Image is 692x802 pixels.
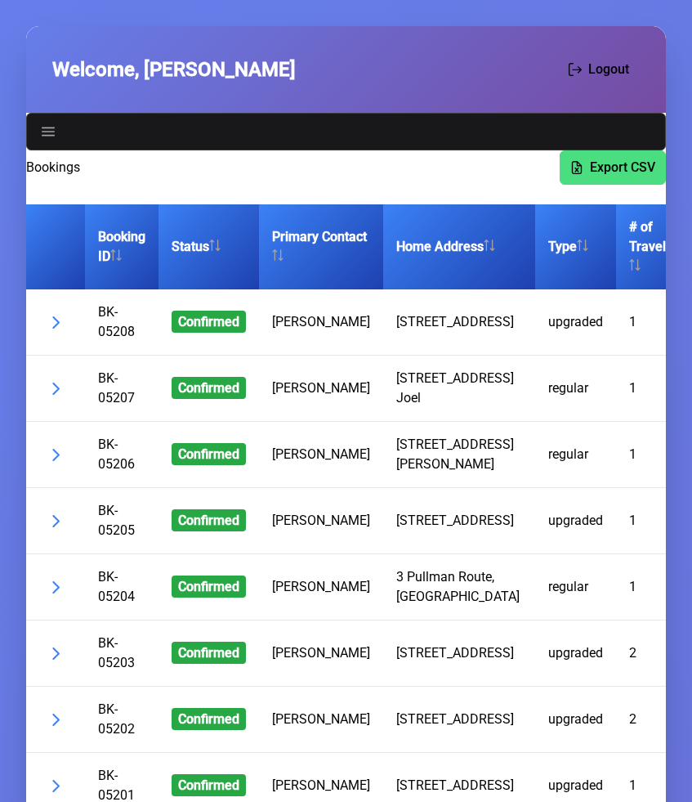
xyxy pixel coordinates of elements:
[98,370,135,405] a: BK-05207
[383,289,535,356] td: [STREET_ADDRESS]
[172,708,246,730] span: confirmed
[383,687,535,753] td: [STREET_ADDRESS]
[98,635,135,670] a: BK-05203
[158,204,259,289] th: Status
[535,488,616,554] td: upgraded
[172,443,246,465] span: confirmed
[259,204,383,289] th: Primary Contact
[259,356,383,422] td: [PERSON_NAME]
[535,204,616,289] th: Type
[172,377,246,399] span: confirmed
[98,304,135,339] a: BK-05208
[383,554,535,621] td: 3 Pullman Route, [GEOGRAPHIC_DATA]
[172,509,246,531] span: confirmed
[172,642,246,664] span: confirmed
[535,621,616,687] td: upgraded
[383,204,535,289] th: Home Address
[535,687,616,753] td: upgraded
[558,52,640,87] button: Logout
[383,488,535,554] td: [STREET_ADDRESS]
[259,488,383,554] td: [PERSON_NAME]
[172,311,246,333] span: confirmed
[590,158,655,177] span: Export CSV
[172,576,246,598] span: confirmed
[85,204,158,289] th: Booking ID
[535,356,616,422] td: regular
[560,150,666,185] button: Export CSV
[535,554,616,621] td: regular
[26,158,80,177] h2: Bookings
[535,289,616,356] td: upgraded
[259,289,383,356] td: [PERSON_NAME]
[98,701,135,737] a: BK-05202
[383,356,535,422] td: [STREET_ADDRESS] Joel
[535,422,616,488] td: regular
[98,437,135,472] a: BK-05206
[383,621,535,687] td: [STREET_ADDRESS]
[259,422,383,488] td: [PERSON_NAME]
[172,774,246,796] span: confirmed
[98,569,135,604] a: BK-05204
[259,554,383,621] td: [PERSON_NAME]
[259,621,383,687] td: [PERSON_NAME]
[259,687,383,753] td: [PERSON_NAME]
[37,120,60,143] a: Navigation
[383,422,535,488] td: [STREET_ADDRESS][PERSON_NAME]
[98,503,135,538] a: BK-05205
[588,60,629,79] span: Logout
[52,55,296,84] span: Welcome, [PERSON_NAME]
